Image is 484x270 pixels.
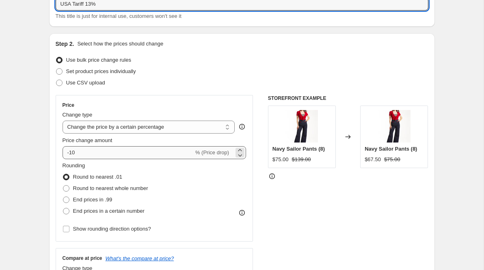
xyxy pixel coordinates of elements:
span: % (Price drop) [195,149,229,156]
h3: Compare at price [63,255,102,261]
span: End prices in a certain number [73,208,145,214]
span: End prices in .99 [73,197,112,203]
p: Select how the prices should change [77,40,163,48]
h2: Step 2. [56,40,74,48]
span: Round to nearest .01 [73,174,122,180]
h3: Price [63,102,74,108]
input: -15 [63,146,194,159]
span: Round to nearest whole number [73,185,148,191]
span: $139.00 [292,156,311,162]
span: $67.50 [365,156,381,162]
span: $75.00 [272,156,289,162]
span: Navy Sailor Pants (8) [272,146,325,152]
span: Use bulk price change rules [66,57,131,63]
div: help [238,123,246,131]
span: Use CSV upload [66,80,105,86]
span: Change type [63,112,93,118]
button: What's the compare at price? [106,255,174,261]
span: Set product prices individually [66,68,136,74]
span: This title is just for internal use, customers won't see it [56,13,181,19]
span: Navy Sailor Pants (8) [365,146,417,152]
span: Price change amount [63,137,112,143]
img: sailor_top_and_pants_copy_80x.jpg [378,110,411,143]
span: $75.00 [384,156,400,162]
h6: STOREFRONT EXAMPLE [268,95,428,102]
span: Rounding [63,162,85,168]
span: Show rounding direction options? [73,226,151,232]
img: sailor_top_and_pants_copy_80x.jpg [285,110,318,143]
